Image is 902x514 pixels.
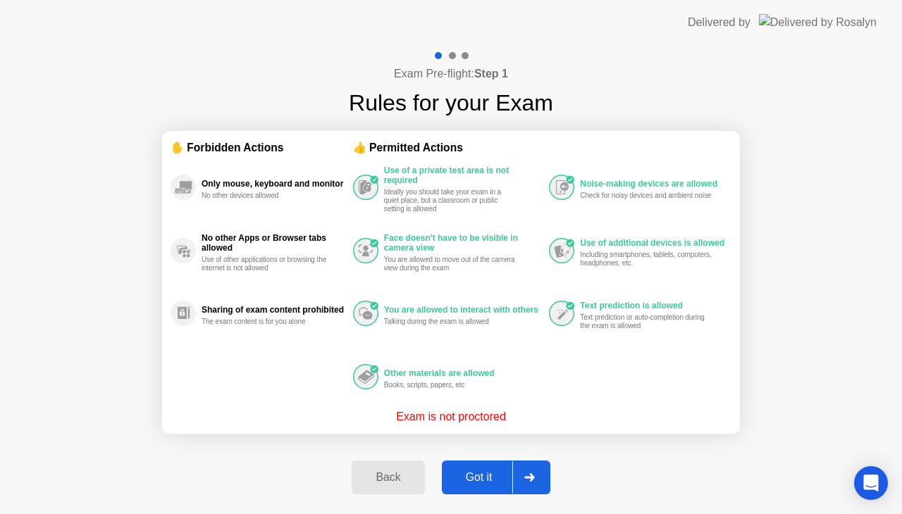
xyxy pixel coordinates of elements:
b: Step 1 [474,68,508,80]
div: Text prediction is allowed [580,301,724,311]
div: Delivered by [688,14,750,31]
h1: Rules for your Exam [349,86,553,120]
div: Including smartphones, tablets, computers, headphones, etc. [580,251,713,268]
div: ✋ Forbidden Actions [171,139,353,156]
div: 👍 Permitted Actions [353,139,731,156]
div: Open Intercom Messenger [854,466,888,500]
div: Use of other applications or browsing the internet is not allowed [202,256,335,272]
div: Got it [446,471,512,484]
div: Ideally you should take your exam in a quiet place, but a classroom or public setting is allowed [384,188,517,213]
div: Back [356,471,420,484]
p: Exam is not proctored [396,408,506,425]
h4: Exam Pre-flight: [394,65,508,82]
div: No other Apps or Browser tabs allowed [202,233,346,253]
div: The exam content is for you alone [202,318,335,326]
div: Other materials are allowed [384,368,543,378]
div: Text prediction or auto-completion during the exam is allowed [580,313,713,330]
div: Books, scripts, papers, etc [384,381,517,389]
div: Check for noisy devices and ambient noise [580,192,713,200]
div: You are allowed to interact with others [384,305,543,315]
div: You are allowed to move out of the camera view during the exam [384,256,517,272]
img: Delivered by Rosalyn [759,14,877,30]
div: No other devices allowed [202,192,335,200]
div: Use of a private test area is not required [384,165,543,185]
div: Only mouse, keyboard and monitor [202,179,346,189]
div: Use of additional devices is allowed [580,238,724,248]
button: Back [352,460,424,494]
button: Got it [442,460,550,494]
div: Talking during the exam is allowed [384,318,517,326]
div: Face doesn't have to be visible in camera view [384,233,543,253]
div: Noise-making devices are allowed [580,179,724,189]
div: Sharing of exam content prohibited [202,305,346,315]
